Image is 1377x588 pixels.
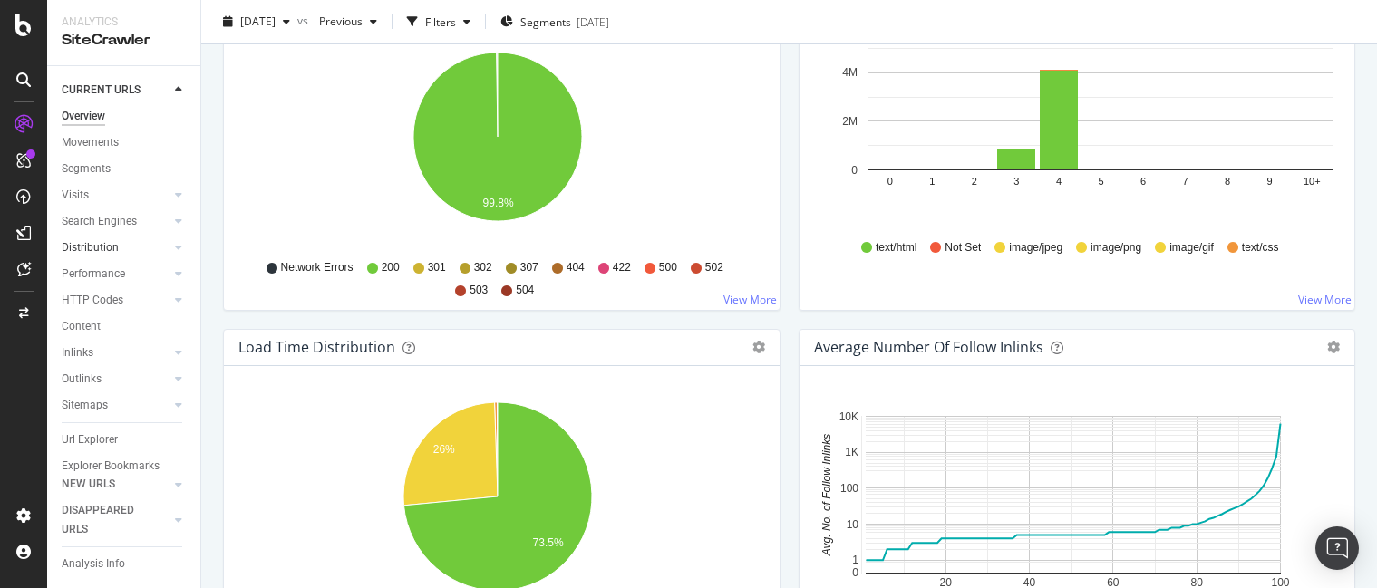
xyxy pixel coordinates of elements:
div: Content [62,317,101,336]
span: 2025 Sep. 14th [240,14,276,29]
a: Overview [62,107,188,126]
text: 10K [839,410,858,423]
div: Analysis Info [62,554,125,574]
span: 404 [567,260,585,275]
span: 302 [474,260,492,275]
svg: A chart. [238,42,758,252]
text: 5 [1098,176,1103,187]
div: Segments [62,159,111,178]
a: Url Explorer [62,430,188,449]
a: HTTP Codes [62,291,170,310]
span: Network Errors [281,260,354,275]
text: 100 [839,482,858,495]
div: [DATE] [577,14,609,29]
text: 6 [1139,176,1145,187]
a: View More [723,292,777,307]
text: 3 [1013,176,1019,187]
div: Url Explorer [62,430,118,449]
text: 2 [971,176,976,187]
text: 4 [1055,176,1061,187]
a: CURRENT URLS [62,81,170,100]
span: 502 [705,260,723,275]
div: CURRENT URLS [62,81,141,100]
span: 504 [516,283,534,298]
text: 10 [846,518,858,531]
text: 0 [887,176,892,187]
div: Inlinks [62,343,93,362]
div: DISAPPEARED URLS [62,501,153,539]
div: Explorer Bookmarks [62,457,160,476]
text: 10+ [1303,176,1320,187]
button: Filters [400,7,478,36]
div: Average Number of Follow Inlinks [814,338,1043,356]
text: Avg. No. of Follow Inlinks [820,434,833,557]
span: 500 [659,260,677,275]
text: 1K [845,446,858,458]
div: Performance [62,265,125,284]
span: text/css [1242,240,1279,255]
text: 8 [1225,176,1230,187]
div: Distribution [62,238,119,257]
text: 73.5% [533,536,564,549]
span: 422 [613,260,631,275]
span: vs [297,12,312,27]
text: 4M [842,66,858,79]
div: Visits [62,186,89,205]
text: 7 [1182,176,1188,187]
text: 0 [852,566,858,579]
text: 9 [1266,176,1272,187]
span: 301 [428,260,446,275]
div: Load Time Distribution [238,338,395,356]
div: gear [1327,341,1340,353]
span: text/html [876,240,916,255]
text: 2M [842,115,858,128]
div: SiteCrawler [62,30,186,51]
a: DISAPPEARED URLS [62,501,170,539]
a: Outlinks [62,370,170,389]
a: Content [62,317,188,336]
text: 1 [852,554,858,566]
div: Search Engines [62,212,137,231]
a: Movements [62,133,188,152]
button: [DATE] [216,7,297,36]
a: Search Engines [62,212,170,231]
text: 99.8% [483,197,514,209]
a: Visits [62,186,170,205]
a: Distribution [62,238,170,257]
text: 1 [929,176,935,187]
div: Analytics [62,14,186,30]
a: View More [1298,292,1352,307]
button: Previous [312,7,384,36]
span: Previous [312,14,363,29]
div: NEW URLS [62,475,115,494]
div: gear [752,341,765,353]
text: 26% [433,443,455,456]
div: Outlinks [62,370,102,389]
text: 0 [851,164,858,177]
span: 307 [520,260,538,275]
span: image/jpeg [1009,240,1062,255]
span: Segments [520,14,571,29]
span: image/gif [1169,240,1214,255]
a: Segments [62,159,188,178]
span: 503 [470,283,488,298]
div: Filters [425,14,456,29]
a: Analysis Info [62,554,188,574]
span: 200 [382,260,400,275]
div: Sitemaps [62,396,108,415]
a: Sitemaps [62,396,170,415]
svg: A chart. [814,13,1333,223]
a: NEW URLS [62,475,170,494]
button: Segments[DATE] [493,7,616,36]
span: image/png [1091,240,1141,255]
div: Movements [62,133,119,152]
a: Performance [62,265,170,284]
a: Explorer Bookmarks [62,457,188,476]
div: Open Intercom Messenger [1315,526,1359,570]
div: HTTP Codes [62,291,123,310]
a: Inlinks [62,343,170,362]
div: Overview [62,107,105,126]
span: Not Set [945,240,981,255]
